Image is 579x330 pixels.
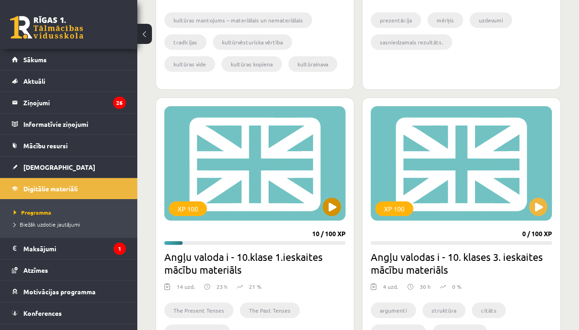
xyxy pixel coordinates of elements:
[422,303,465,318] li: struktūra
[222,56,282,72] li: kultūras kopiena
[164,303,233,318] li: The Present Tenses
[14,220,128,228] a: Biežāk uzdotie jautājumi
[169,201,207,216] div: XP 100
[10,16,83,39] a: Rīgas 1. Tālmācības vidusskola
[371,34,452,50] li: sasniedzamais rezultāts.
[164,250,346,276] h2: Angļu valoda i - 10.klase 1.ieskaites mācību materiāls
[14,221,80,228] span: Biežāk uzdotie jautājumi
[12,92,126,113] a: Ziņojumi26
[12,281,126,302] a: Motivācijas programma
[12,135,126,156] a: Mācību resursi
[12,49,126,70] a: Sākums
[23,77,45,85] span: Aktuāli
[12,303,126,324] a: Konferences
[12,178,126,199] a: Digitālie materiāli
[23,114,126,135] legend: Informatīvie ziņojumi
[213,34,292,50] li: kultūrvēsturiska vērtība
[23,92,126,113] legend: Ziņojumi
[383,282,398,296] div: 4 uzd.
[371,250,552,276] h2: Angļu valodas i - 10. klases 3. ieskaites mācību materiāls
[23,55,47,64] span: Sākums
[12,114,126,135] a: Informatīvie ziņojumi
[375,201,413,216] div: XP 100
[216,282,227,291] p: 23 h
[164,56,215,72] li: kultūras vide
[12,157,126,178] a: [DEMOGRAPHIC_DATA]
[177,282,195,296] div: 14 uzd.
[164,12,312,28] li: kultūras mantojums – materiālais un nemateriālais
[420,282,431,291] p: 30 h
[113,97,126,109] i: 26
[23,266,48,274] span: Atzīmes
[23,141,68,150] span: Mācību resursi
[12,260,126,281] a: Atzīmes
[371,12,421,28] li: prezentācija
[371,303,416,318] li: argumenti
[470,12,512,28] li: uzdevumi
[472,303,506,318] li: citāts
[23,184,78,193] span: Digitālie materiāli
[23,287,96,296] span: Motivācijas programma
[452,282,461,291] p: 0 %
[427,12,463,28] li: mērķis
[164,34,206,50] li: tradīcijas
[14,208,128,216] a: Programma
[23,163,95,171] span: [DEMOGRAPHIC_DATA]
[240,303,300,318] li: The Past Tenses
[23,309,62,317] span: Konferences
[288,56,337,72] li: kultūrainava
[12,238,126,259] a: Maksājumi1
[14,209,51,216] span: Programma
[23,238,126,259] legend: Maksājumi
[114,243,126,255] i: 1
[249,282,261,291] p: 21 %
[12,70,126,92] a: Aktuāli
